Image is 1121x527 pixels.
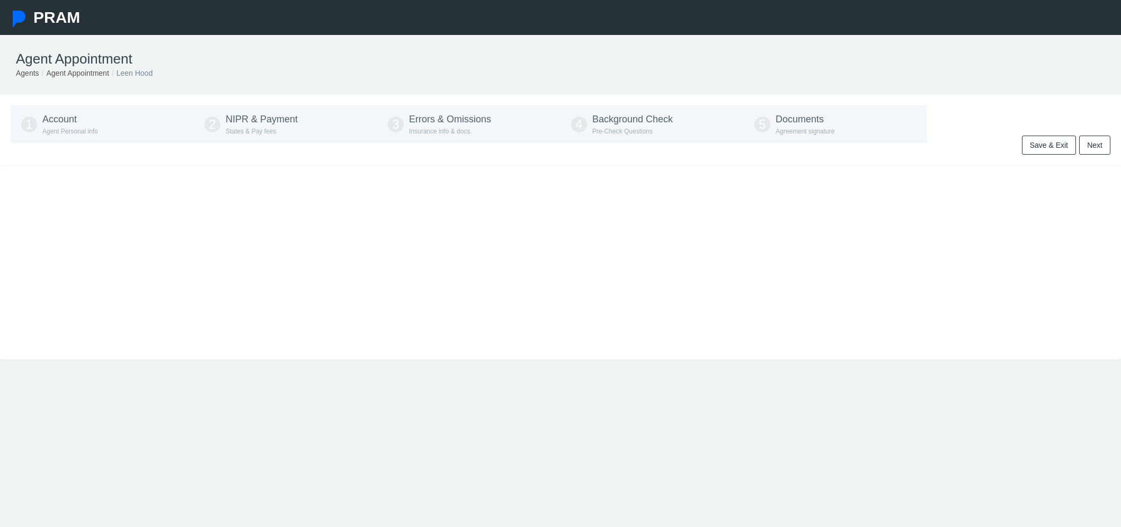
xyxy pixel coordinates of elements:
[571,117,587,132] span: 4
[1079,136,1110,155] a: Next
[21,117,37,132] span: 1
[16,51,1105,67] h1: Agent Appointment
[592,127,733,137] p: Pre-Check Questions
[1022,136,1076,155] a: Save & Exit
[16,67,39,79] li: Agents
[776,127,917,137] p: Agreement signature
[33,8,80,26] span: PRAM
[11,11,28,28] img: Pram Partner
[592,114,673,124] span: Background Check
[42,114,77,124] span: Account
[409,127,550,137] p: Insurance info & docs.
[776,114,824,124] span: Documents
[226,127,367,137] p: States & Pay fees
[409,114,491,124] span: Errors & Omissions
[388,117,404,132] span: 3
[39,67,109,79] li: Agent Appointment
[754,117,770,132] span: 5
[109,67,153,79] li: Leen Hood
[204,117,220,132] span: 2
[42,127,183,137] p: Agent Personal info
[226,114,298,124] span: NIPR & Payment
